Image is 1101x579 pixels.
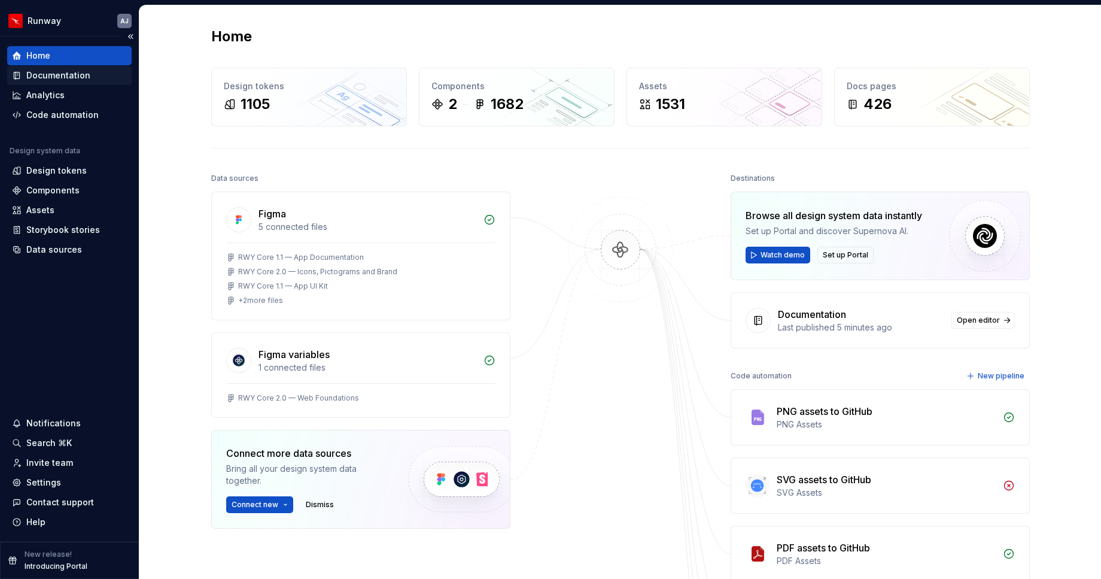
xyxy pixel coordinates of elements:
[746,225,922,237] div: Set up Portal and discover Supernova AI.
[834,68,1030,126] a: Docs pages426
[777,555,996,567] div: PDF Assets
[241,95,270,114] div: 1105
[7,181,132,200] a: Components
[26,224,100,236] div: Storybook stories
[8,14,23,28] img: 6b187050-a3ed-48aa-8485-808e17fcee26.png
[7,66,132,85] a: Documentation
[448,95,457,114] div: 2
[7,434,132,453] button: Search ⌘K
[817,247,874,263] button: Set up Portal
[120,16,129,26] div: AJ
[778,322,944,334] div: Last published 5 minutes ago
[26,184,80,196] div: Components
[847,80,1017,92] div: Docs pages
[238,253,364,262] div: RWY Core 1.1 — App Documentation
[7,105,132,125] a: Code automation
[211,332,510,418] a: Figma variables1 connected filesRWY Core 2.0 — Web Foundations
[28,15,61,27] div: Runway
[491,95,524,114] div: 1682
[26,437,72,449] div: Search ⌘K
[238,267,397,277] div: RWY Core 2.0 — Icons, Pictograms and Brand
[26,69,90,81] div: Documentation
[7,46,132,65] a: Home
[26,204,54,216] div: Assets
[777,419,996,431] div: PNG Assets
[211,170,258,187] div: Data sources
[26,165,87,177] div: Design tokens
[224,80,394,92] div: Design tokens
[2,8,136,34] button: RunwayAJ
[211,68,407,126] a: Design tokens1105
[238,296,283,305] div: + 2 more files
[226,496,293,513] button: Connect new
[7,414,132,433] button: Notifications
[761,250,805,260] span: Watch demo
[419,68,615,126] a: Components21682
[258,347,330,362] div: Figma variables
[26,516,45,528] div: Help
[777,487,996,499] div: SVG Assets
[26,109,99,121] div: Code automation
[26,244,82,256] div: Data sources
[777,404,872,419] div: PNG assets to GitHub
[25,562,87,571] p: Introducing Portal
[731,170,775,187] div: Destinations
[656,95,685,114] div: 1531
[863,95,892,114] div: 426
[777,472,871,487] div: SVG assets to GitHub
[26,477,61,489] div: Settings
[211,192,510,320] a: Figma5 connected filesRWY Core 1.1 — App DocumentationRWY Core 2.0 — Icons, Pictograms and BrandR...
[306,500,334,510] span: Dismiss
[25,550,72,559] p: New release!
[7,86,132,105] a: Analytics
[238,393,359,403] div: RWY Core 2.0 — Web Foundations
[626,68,822,126] a: Assets1531
[7,161,132,180] a: Design tokens
[26,457,73,469] div: Invite team
[226,446,388,460] div: Connect more data sources
[238,281,328,291] div: RWY Core 1.1 — App UI Kit
[10,146,80,156] div: Design system data
[300,496,339,513] button: Dismiss
[7,493,132,512] button: Contact support
[431,80,602,92] div: Components
[232,500,278,510] span: Connect new
[26,50,50,62] div: Home
[258,221,476,233] div: 5 connected files
[951,312,1015,329] a: Open editor
[963,368,1030,384] button: New pipeline
[211,27,252,46] h2: Home
[746,208,922,223] div: Browse all design system data instantly
[7,453,132,472] a: Invite team
[258,207,286,221] div: Figma
[957,316,1000,325] span: Open editor
[226,463,388,487] div: Bring all your design system data together.
[823,250,868,260] span: Set up Portal
[746,247,810,263] button: Watch demo
[26,496,94,508] div: Contact support
[26,89,65,101] div: Analytics
[778,307,846,322] div: Documentation
[258,362,476,374] div: 1 connected files
[7,473,132,492] a: Settings
[731,368,792,384] div: Code automation
[7,240,132,259] a: Data sources
[7,220,132,240] a: Storybook stories
[7,201,132,220] a: Assets
[26,417,81,429] div: Notifications
[639,80,810,92] div: Assets
[122,28,139,45] button: Collapse sidebar
[7,513,132,532] button: Help
[777,541,870,555] div: PDF assets to GitHub
[978,371,1024,381] span: New pipeline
